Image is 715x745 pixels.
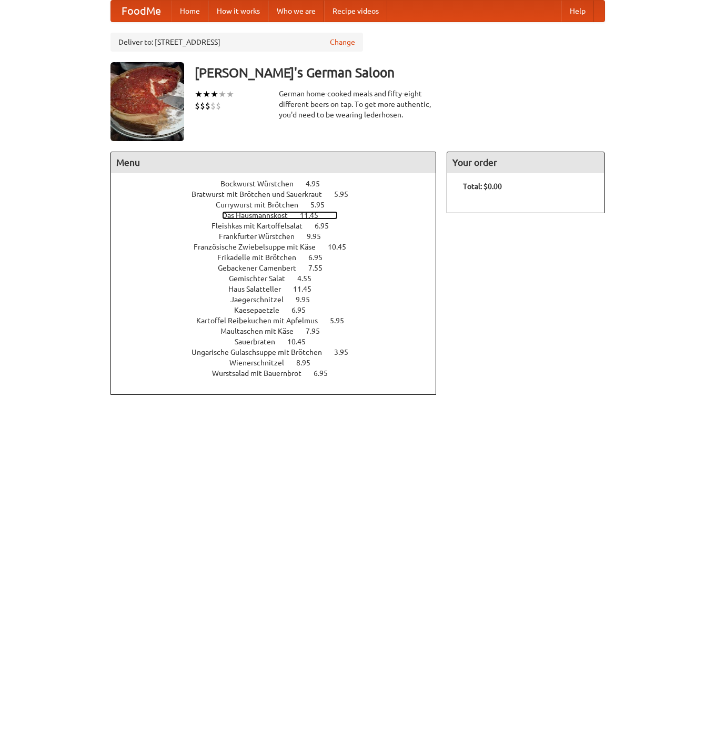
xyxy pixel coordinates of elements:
h4: Menu [111,152,436,173]
span: Fleishkas mit Kartoffelsalat [212,222,313,230]
span: Frankfurter Würstchen [219,232,305,241]
a: Sauerbraten 10.45 [235,337,325,346]
span: Bratwurst mit Brötchen und Sauerkraut [192,190,333,198]
span: Haus Salatteller [228,285,291,293]
a: Kaesepaetzle 6.95 [234,306,325,314]
span: 7.95 [306,327,330,335]
div: German home-cooked meals and fifty-eight different beers on tap. To get more authentic, you'd nee... [279,88,437,120]
span: 10.45 [328,243,357,251]
li: $ [205,100,210,112]
span: 9.95 [296,295,320,304]
a: Kartoffel Reibekuchen mit Apfelmus 5.95 [196,316,364,325]
span: Gemischter Salat [229,274,296,283]
a: Currywurst mit Brötchen 5.95 [216,201,344,209]
a: Bockwurst Würstchen 4.95 [220,180,339,188]
a: Help [561,1,594,22]
b: Total: $0.00 [463,182,502,191]
span: Das Hausmannskost [222,211,298,220]
li: $ [195,100,200,112]
a: Haus Salatteller 11.45 [228,285,331,293]
a: Fleishkas mit Kartoffelsalat 6.95 [212,222,348,230]
a: Frankfurter Würstchen 9.95 [219,232,340,241]
a: How it works [208,1,268,22]
a: Gebackener Camenbert 7.55 [218,264,342,272]
span: 6.95 [315,222,339,230]
img: angular.jpg [110,62,184,141]
a: Jaegerschnitzel 9.95 [230,295,329,304]
span: 9.95 [307,232,331,241]
a: Bratwurst mit Brötchen und Sauerkraut 5.95 [192,190,368,198]
a: Who we are [268,1,324,22]
span: 7.55 [308,264,333,272]
span: 5.95 [310,201,335,209]
li: ★ [195,88,203,100]
span: Currywurst mit Brötchen [216,201,309,209]
li: $ [200,100,205,112]
li: $ [210,100,216,112]
a: Gemischter Salat 4.55 [229,274,331,283]
span: Kartoffel Reibekuchen mit Apfelmus [196,316,328,325]
li: ★ [226,88,234,100]
span: Sauerbraten [235,337,286,346]
span: 5.95 [330,316,355,325]
li: ★ [210,88,218,100]
a: Wienerschnitzel 8.95 [229,359,330,367]
li: $ [216,100,221,112]
span: 6.95 [291,306,316,314]
span: Gebackener Camenbert [218,264,307,272]
span: Frikadelle mit Brötchen [217,253,307,262]
span: Maultaschen mit Käse [220,327,304,335]
li: ★ [203,88,210,100]
h4: Your order [447,152,604,173]
span: 4.55 [297,274,322,283]
a: Home [172,1,208,22]
span: 4.95 [306,180,330,188]
span: 8.95 [296,359,321,367]
span: 10.45 [287,337,316,346]
span: 6.95 [314,369,338,378]
a: Ungarische Gulaschsuppe mit Brötchen 3.95 [192,348,368,356]
span: Ungarische Gulaschsuppe mit Brötchen [192,348,333,356]
a: Change [330,37,355,47]
span: Bockwurst Würstchen [220,180,304,188]
span: Wurstsalad mit Bauernbrot [212,369,312,378]
a: Französische Zwiebelsuppe mit Käse 10.45 [194,243,366,251]
a: FoodMe [111,1,172,22]
span: Wienerschnitzel [229,359,295,367]
span: 5.95 [334,190,359,198]
li: ★ [218,88,226,100]
span: 11.45 [293,285,322,293]
a: Wurstsalad mit Bauernbrot 6.95 [212,369,347,378]
span: 6.95 [308,253,333,262]
span: 3.95 [334,348,359,356]
a: Das Hausmannskost 11.45 [222,211,338,220]
span: Kaesepaetzle [234,306,290,314]
a: Maultaschen mit Käse 7.95 [220,327,339,335]
a: Frikadelle mit Brötchen 6.95 [217,253,342,262]
span: Jaegerschnitzel [230,295,294,304]
a: Recipe videos [324,1,387,22]
h3: [PERSON_NAME]'s German Saloon [195,62,605,83]
span: 11.45 [300,211,329,220]
span: Französische Zwiebelsuppe mit Käse [194,243,326,251]
div: Deliver to: [STREET_ADDRESS] [110,33,363,52]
